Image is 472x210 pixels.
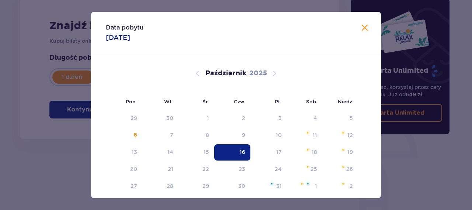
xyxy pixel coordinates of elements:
div: 10 [276,131,282,139]
td: niedziela, 19 października 2025 [322,144,358,161]
div: 21 [168,165,173,173]
td: Data niedostępna. środa, 1 października 2025 [178,110,214,127]
td: wtorek, 28 października 2025 [142,178,179,194]
div: 25 [310,165,317,173]
td: piątek, 31 października 2025 [250,178,287,194]
td: Data niedostępna. wtorek, 30 września 2025 [142,110,179,127]
div: 9 [242,131,245,139]
div: 12 [347,131,353,139]
td: poniedziałek, 27 października 2025 [106,178,142,194]
div: 5 [350,114,353,122]
td: Data niedostępna. sobota, 4 października 2025 [287,110,323,127]
div: 27 [131,182,137,190]
div: 7 [170,131,173,139]
td: środa, 22 października 2025 [178,161,214,178]
div: 15 [204,148,209,156]
div: 2 [350,182,353,190]
td: środa, 15 października 2025 [178,144,214,161]
div: 26 [346,165,353,173]
td: poniedziałek, 6 października 2025 [106,127,142,144]
td: piątek, 10 października 2025 [250,127,287,144]
div: 30 [238,182,245,190]
div: 19 [347,148,353,156]
div: 29 [131,114,137,122]
div: 29 [202,182,209,190]
div: 4 [313,114,317,122]
small: Śr. [202,99,209,104]
button: Następny miesiąc [270,69,279,78]
td: czwartek, 23 października 2025 [214,161,251,178]
img: Pomarańczowa gwiazdka [341,148,346,152]
img: Niebieska gwiazdka [270,182,274,186]
div: 8 [206,131,209,139]
td: piątek, 24 października 2025 [250,161,287,178]
small: Niedz. [338,99,354,104]
p: [DATE] [106,33,130,42]
td: Data niedostępna. czwartek, 2 października 2025 [214,110,251,127]
div: 16 [240,148,245,156]
div: 6 [133,131,137,139]
p: Październik [205,69,246,78]
img: Pomarańczowa gwiazdka [305,148,310,152]
div: 2 [242,114,245,122]
img: Niebieska gwiazdka [306,182,310,186]
td: wtorek, 14 października 2025 [142,144,179,161]
img: Pomarańczowa gwiazdka [305,131,310,135]
td: wtorek, 21 października 2025 [142,161,179,178]
td: wtorek, 7 października 2025 [142,127,179,144]
td: Data niedostępna. poniedziałek, 29 września 2025 [106,110,142,127]
div: 11 [313,131,317,139]
td: poniedziałek, 20 października 2025 [106,161,142,178]
small: Czw. [234,99,245,104]
div: 24 [275,165,282,173]
div: 23 [239,165,245,173]
div: 31 [276,182,282,190]
div: 20 [130,165,137,173]
div: 22 [202,165,209,173]
img: Pomarańczowa gwiazdka [305,165,310,169]
p: Data pobytu [106,24,143,32]
button: Zamknij [360,24,369,33]
td: niedziela, 2 listopada 2025 [322,178,358,194]
td: czwartek, 9 października 2025 [214,127,251,144]
td: sobota, 11 października 2025 [287,127,323,144]
div: 13 [132,148,137,156]
p: 2025 [249,69,267,78]
button: Poprzedni miesiąc [193,69,202,78]
td: czwartek, 30 października 2025 [214,178,251,194]
div: 28 [167,182,173,190]
td: Data niedostępna. niedziela, 5 października 2025 [322,110,358,127]
div: 1 [315,182,317,190]
div: 1 [207,114,209,122]
td: sobota, 1 listopada 2025 [287,178,323,194]
small: Pt. [275,99,281,104]
div: 17 [276,148,282,156]
div: 3 [278,114,282,122]
img: Pomarańczowa gwiazdka [299,182,304,186]
small: Wt. [164,99,173,104]
td: niedziela, 12 października 2025 [322,127,358,144]
td: niedziela, 26 października 2025 [322,161,358,178]
td: sobota, 25 października 2025 [287,161,323,178]
div: 30 [166,114,173,122]
img: Pomarańczowa gwiazdka [341,131,346,135]
td: sobota, 18 października 2025 [287,144,323,161]
td: Data zaznaczona. czwartek, 16 października 2025 [214,144,251,161]
small: Pon. [126,99,137,104]
small: Sob. [306,99,317,104]
td: Data niedostępna. piątek, 3 października 2025 [250,110,287,127]
td: poniedziałek, 13 października 2025 [106,144,142,161]
img: Pomarańczowa gwiazdka [341,165,346,169]
div: 18 [312,148,317,156]
td: środa, 8 października 2025 [178,127,214,144]
div: 14 [167,148,173,156]
td: środa, 29 października 2025 [178,178,214,194]
td: piątek, 17 października 2025 [250,144,287,161]
img: Pomarańczowa gwiazdka [341,182,346,186]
